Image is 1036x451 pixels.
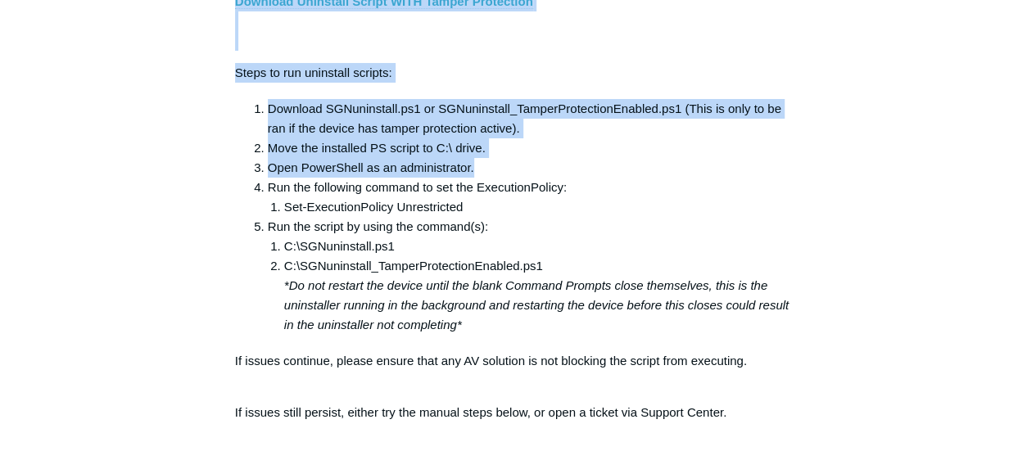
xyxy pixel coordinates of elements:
[284,197,801,217] li: Set-ExecutionPolicy Unrestricted
[235,403,801,422] p: If issues still persist, either try the manual steps below, or open a ticket via Support Center.
[284,278,789,331] em: *Do not restart the device until the blank Command Prompts close themselves, this is the uninstal...
[235,63,801,83] p: Steps to run uninstall scripts:
[235,351,801,390] p: If issues continue, please ensure that any AV solution is not blocking the script from executing.
[268,178,801,217] li: Run the following command to set the ExecutionPolicy:
[284,256,801,335] li: C:\SGNuninstall_TamperProtectionEnabled.ps1
[284,237,801,256] li: C:\SGNuninstall.ps1
[268,138,801,158] li: Move the installed PS script to C:\ drive.
[268,99,801,138] li: Download SGNuninstall.ps1 or SGNuninstall_TamperProtectionEnabled.ps1 (This is only to be ran if ...
[268,158,801,178] li: Open PowerShell as an administrator.
[268,217,801,335] li: Run the script by using the command(s):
